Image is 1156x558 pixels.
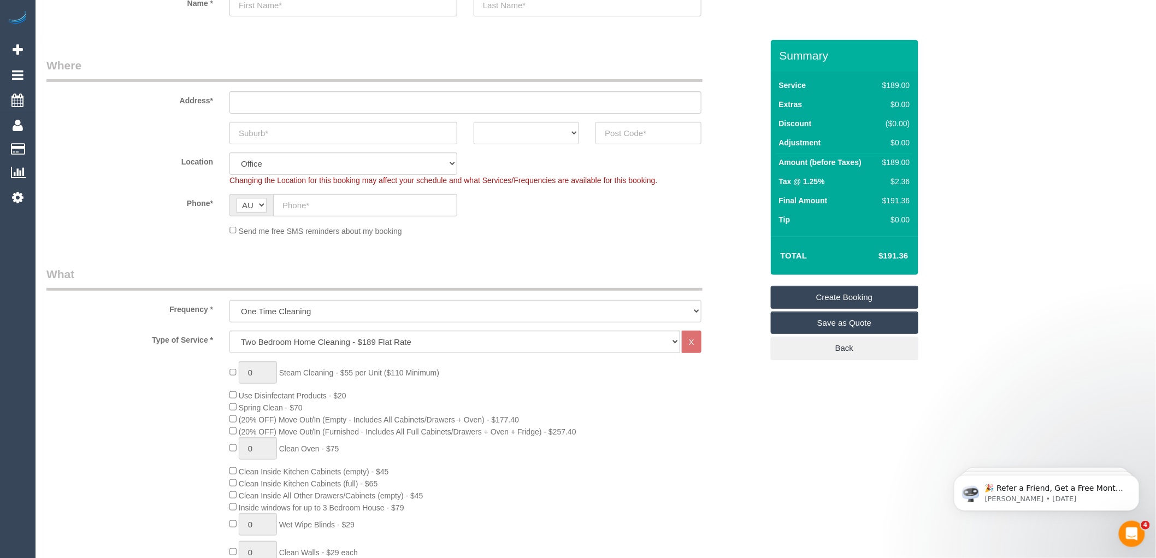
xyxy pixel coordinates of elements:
[46,266,703,291] legend: What
[239,427,576,436] span: (20% OFF) Move Out/In (Furnished - Includes All Full Cabinets/Drawers + Oven + Fridge) - $257.40
[878,195,910,206] div: $191.36
[771,286,918,309] a: Create Booking
[38,331,221,345] label: Type of Service *
[46,57,703,82] legend: Where
[878,80,910,91] div: $189.00
[878,176,910,187] div: $2.36
[878,118,910,129] div: ($0.00)
[937,452,1156,528] iframe: Intercom notifications message
[780,49,913,62] h3: Summary
[38,91,221,106] label: Address*
[771,337,918,360] a: Back
[7,11,28,26] img: Automaid Logo
[781,251,807,260] strong: Total
[1141,521,1150,530] span: 4
[239,503,404,512] span: Inside windows for up to 3 Bedroom House - $79
[229,176,657,185] span: Changing the Location for this booking may affect your schedule and what Services/Frequencies are...
[273,194,457,216] input: Phone*
[779,137,821,148] label: Adjustment
[779,99,803,110] label: Extras
[38,300,221,315] label: Frequency *
[1119,521,1145,547] iframe: Intercom live chat
[239,467,389,476] span: Clean Inside Kitchen Cabinets (empty) - $45
[279,444,339,453] span: Clean Oven - $75
[279,368,439,377] span: Steam Cleaning - $55 per Unit ($110 Minimum)
[239,415,519,424] span: (20% OFF) Move Out/In (Empty - Includes All Cabinets/Drawers + Oven) - $177.40
[779,157,862,168] label: Amount (before Taxes)
[878,99,910,110] div: $0.00
[38,194,221,209] label: Phone*
[878,137,910,148] div: $0.00
[239,391,346,400] span: Use Disinfectant Products - $20
[779,176,825,187] label: Tax @ 1.25%
[846,251,908,261] h4: $191.36
[239,226,402,235] span: Send me free SMS reminders about my booking
[595,122,701,144] input: Post Code*
[239,403,303,412] span: Spring Clean - $70
[878,214,910,225] div: $0.00
[779,195,828,206] label: Final Amount
[878,157,910,168] div: $189.00
[779,118,812,129] label: Discount
[239,479,378,488] span: Clean Inside Kitchen Cabinets (full) - $65
[38,152,221,167] label: Location
[779,214,791,225] label: Tip
[229,122,457,144] input: Suburb*
[771,312,918,334] a: Save as Quote
[279,520,355,529] span: Wet Wipe Blinds - $29
[279,548,358,557] span: Clean Walls - $29 each
[779,80,806,91] label: Service
[239,491,423,500] span: Clean Inside All Other Drawers/Cabinets (empty) - $45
